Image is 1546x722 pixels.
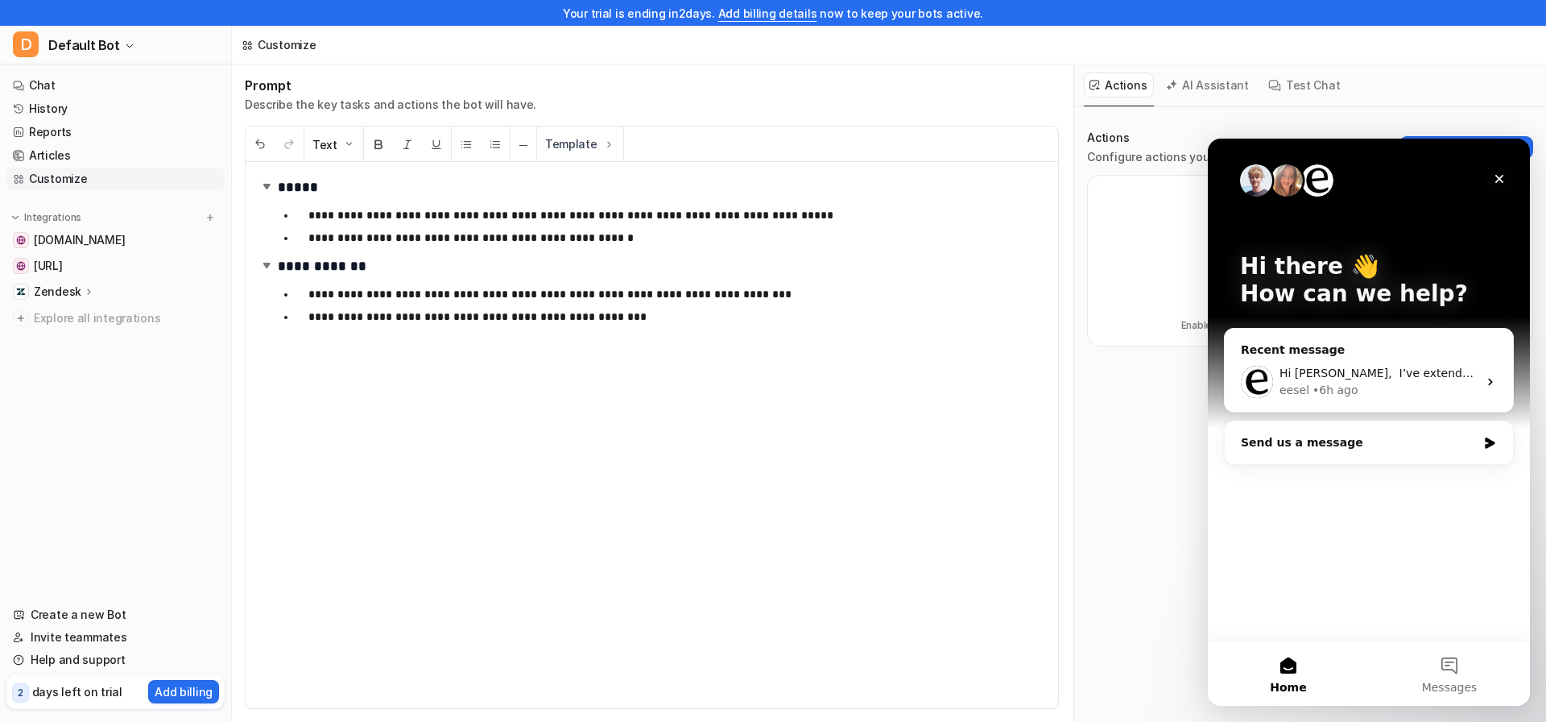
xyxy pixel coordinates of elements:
[72,228,1304,241] span: Hi [PERSON_NAME], ​ I’ve extended your trial for an additional 3 days, allowing you to continue t...
[254,138,267,151] img: Undo
[6,649,225,671] a: Help and support
[1084,73,1154,98] button: Actions
[537,127,623,161] button: Template
[342,138,355,151] img: Dropdown Down Arrow
[13,31,39,57] span: D
[1208,139,1530,706] iframe: Intercom live chat
[34,284,81,300] p: Zendesk
[18,686,23,700] p: 2
[32,683,122,700] p: days left on trial
[422,127,451,162] button: Underline
[16,282,306,326] div: Send us a message
[718,6,817,20] a: Add billing details
[246,127,275,162] button: Undo
[258,178,275,194] img: expand-arrow.svg
[401,138,414,151] img: Italic
[62,543,98,554] span: Home
[148,680,219,703] button: Add billing
[277,26,306,55] div: Close
[34,305,218,331] span: Explore all integrations
[275,127,304,162] button: Redo
[245,77,536,93] h1: Prompt
[258,257,275,273] img: expand-arrow.svg
[452,127,481,162] button: Unordered List
[105,243,151,260] div: • 6h ago
[205,212,216,223] img: menu_add.svg
[155,683,213,700] p: Add billing
[481,127,510,162] button: Ordered List
[72,243,101,260] div: eesel
[245,97,536,113] p: Describe the key tasks and actions the bot will have.
[161,503,322,567] button: Messages
[364,127,393,162] button: Bold
[34,258,63,274] span: [URL]
[16,261,26,271] img: dashboard.eesel.ai
[6,168,225,190] a: Customize
[1181,318,1433,333] p: Enable actions for your bot like routing to another bot
[258,36,316,53] div: Customize
[489,138,502,151] img: Ordered List
[602,138,615,151] img: Template
[6,307,225,330] a: Explore all integrations
[16,287,26,297] img: Zendesk
[214,543,270,554] span: Messages
[6,98,225,120] a: History
[372,138,385,151] img: Bold
[1087,149,1289,165] p: Configure actions your bot can take.
[1399,136,1533,159] button: Create new action
[33,296,269,313] div: Send us a message
[24,211,81,224] p: Integrations
[6,604,225,626] a: Create a new Bot
[1160,73,1256,98] button: AI Assistant
[6,255,225,277] a: dashboard.eesel.ai[URL]
[48,34,120,56] span: Default Bot
[460,138,473,151] img: Unordered List
[6,626,225,649] a: Invite teammates
[16,235,26,245] img: help.luigisbox.com
[34,232,125,248] span: [DOMAIN_NAME]
[6,121,225,143] a: Reports
[393,127,422,162] button: Italic
[6,229,225,251] a: help.luigisbox.com[DOMAIN_NAME]
[304,127,363,162] button: Text
[6,74,225,97] a: Chat
[6,144,225,167] a: Articles
[1087,130,1289,146] p: Actions
[13,310,29,326] img: explore all integrations
[511,127,536,162] button: ─
[6,210,86,226] button: Integrations
[10,212,21,223] img: expand menu
[283,138,296,151] img: Redo
[430,138,443,151] img: Underline
[1263,73,1347,98] button: Test Chat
